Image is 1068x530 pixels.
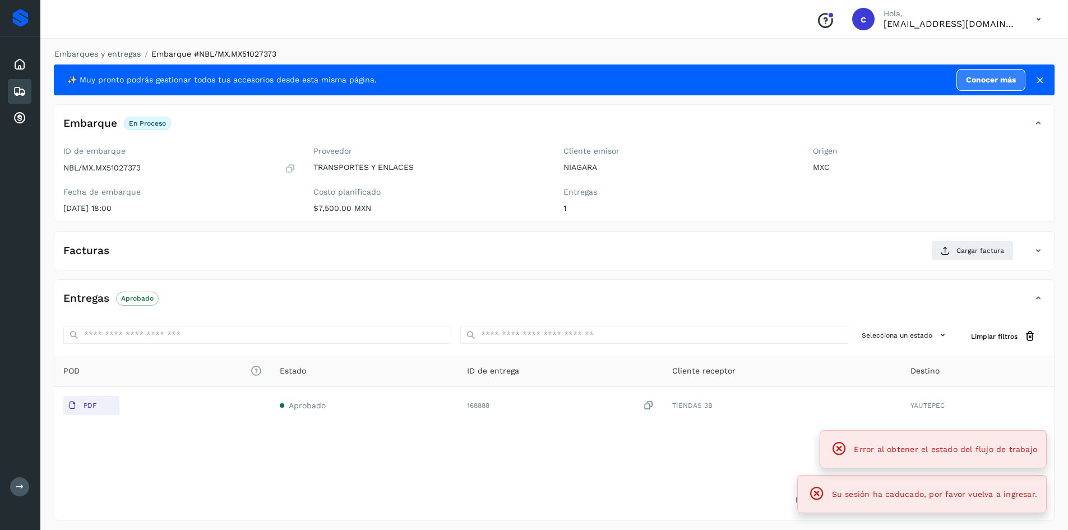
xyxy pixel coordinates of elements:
span: Su sesión ha caducado, por favor vuelva a ingresar. [832,490,1037,499]
span: Error al obtener el estado del flujo de trabajo [854,445,1037,454]
p: cuentas3@enlacesmet.com.mx [884,19,1018,29]
a: Embarques y entregas [54,49,141,58]
label: Costo planificado [313,187,545,197]
span: Cliente receptor [672,365,736,377]
h4: Facturas [63,245,109,257]
span: POD [63,365,262,377]
label: Origen [813,146,1045,156]
span: Aprobado [289,401,326,410]
p: [DATE] 18:00 [63,204,295,213]
label: Fecha de embarque [63,187,295,197]
p: Hola, [884,9,1018,19]
div: Cuentas por cobrar [8,106,31,131]
p: NIAGARA [563,163,796,172]
h4: Entregas [63,292,109,305]
div: EmbarqueEn proceso [54,114,1054,142]
span: Limpiar filtros [971,331,1018,342]
span: Destino [910,365,940,377]
p: Aprobado [121,294,154,302]
label: Cliente emisor [563,146,796,156]
div: FacturasCargar factura [54,241,1054,270]
nav: breadcrumb [54,48,1055,60]
p: TRANSPORTES Y ENLACES [313,163,545,172]
div: EntregasAprobado [54,289,1054,317]
p: $7,500.00 MXN [313,204,545,213]
button: PDF [63,396,119,415]
span: ID de entrega [467,365,519,377]
p: PDF [84,402,96,409]
span: Embarque #NBL/MX.MX51027373 [151,49,276,58]
span: Cargar factura [956,246,1004,256]
div: Inicio [8,52,31,77]
span: ✨ Muy pronto podrás gestionar todos tus accesorios desde esta misma página. [67,74,377,86]
p: NBL/MX.MX51027373 [63,163,141,173]
label: ID de embarque [63,146,295,156]
span: Filtros por página : [796,494,869,506]
label: Entregas [563,187,796,197]
p: En proceso [129,119,166,127]
p: 1 [563,204,796,213]
button: Selecciona un estado [857,326,953,344]
button: Cargar factura [931,241,1014,261]
p: MXC [813,163,1045,172]
td: TIENDAS 3B [663,387,901,424]
label: Proveedor [313,146,545,156]
h4: Embarque [63,117,117,130]
div: 168888 [467,400,654,412]
a: Conocer más [956,69,1025,91]
span: Estado [280,365,306,377]
button: Limpiar filtros [962,326,1045,347]
td: YAUTEPEC [901,387,1054,424]
div: Embarques [8,79,31,104]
